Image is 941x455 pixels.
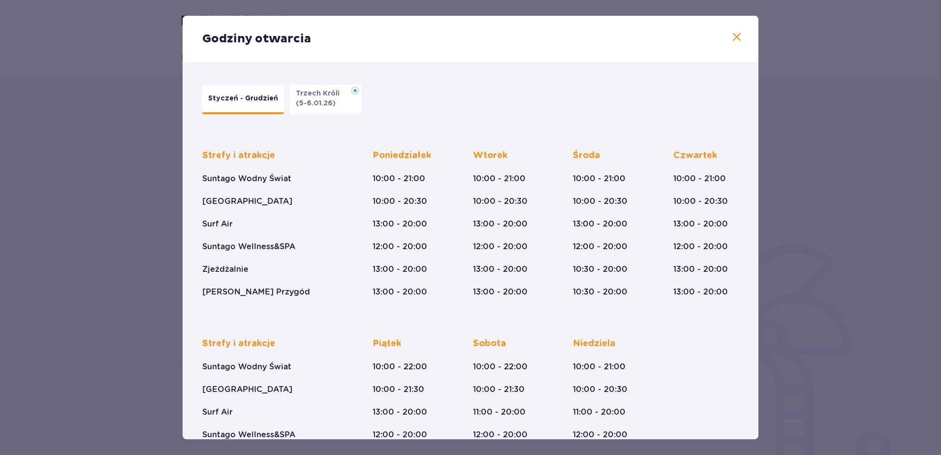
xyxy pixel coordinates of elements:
[373,361,427,372] p: 10:00 - 22:00
[373,384,424,395] p: 10:00 - 21:30
[473,407,526,418] p: 11:00 - 20:00
[673,173,726,184] p: 10:00 - 21:00
[673,287,728,297] p: 13:00 - 20:00
[202,150,275,162] p: Strefy i atrakcje
[373,219,427,229] p: 13:00 - 20:00
[373,287,427,297] p: 13:00 - 20:00
[202,85,284,114] button: Styczeń - Grudzień
[373,407,427,418] p: 13:00 - 20:00
[573,407,626,418] p: 11:00 - 20:00
[373,173,425,184] p: 10:00 - 21:00
[473,196,528,207] p: 10:00 - 20:30
[202,338,275,350] p: Strefy i atrakcje
[473,241,528,252] p: 12:00 - 20:00
[673,264,728,275] p: 13:00 - 20:00
[208,94,278,103] p: Styczeń - Grudzień
[473,338,506,350] p: Sobota
[573,241,627,252] p: 12:00 - 20:00
[373,264,427,275] p: 13:00 - 20:00
[473,361,528,372] p: 10:00 - 22:00
[573,361,626,372] p: 10:00 - 21:00
[373,429,427,440] p: 12:00 - 20:00
[673,241,728,252] p: 12:00 - 20:00
[573,384,627,395] p: 10:00 - 20:30
[573,338,615,350] p: Niedziela
[296,98,336,108] p: (5-6.01.26)
[373,338,401,350] p: Piątek
[473,384,525,395] p: 10:00 - 21:30
[202,361,291,372] p: Suntago Wodny Świat
[202,264,249,275] p: Zjeżdżalnie
[573,150,600,162] p: Środa
[473,173,526,184] p: 10:00 - 21:00
[473,150,507,162] p: Wtorek
[290,85,361,114] button: Trzech Króli(5-6.01.26)
[573,173,626,184] p: 10:00 - 21:00
[296,89,345,98] p: Trzech Króli
[573,287,627,297] p: 10:30 - 20:00
[673,219,728,229] p: 13:00 - 20:00
[573,219,627,229] p: 13:00 - 20:00
[202,32,311,46] p: Godziny otwarcia
[573,429,627,440] p: 12:00 - 20:00
[373,196,427,207] p: 10:00 - 20:30
[202,219,233,229] p: Surf Air
[473,219,528,229] p: 13:00 - 20:00
[573,264,627,275] p: 10:30 - 20:00
[673,196,728,207] p: 10:00 - 20:30
[202,287,310,297] p: [PERSON_NAME] Przygód
[473,287,528,297] p: 13:00 - 20:00
[573,196,627,207] p: 10:00 - 20:30
[373,150,431,162] p: Poniedziałek
[673,150,717,162] p: Czwartek
[202,429,295,440] p: Suntago Wellness&SPA
[202,407,233,418] p: Surf Air
[473,264,528,275] p: 13:00 - 20:00
[202,196,292,207] p: [GEOGRAPHIC_DATA]
[202,173,291,184] p: Suntago Wodny Świat
[373,241,427,252] p: 12:00 - 20:00
[473,429,528,440] p: 12:00 - 20:00
[202,241,295,252] p: Suntago Wellness&SPA
[202,384,292,395] p: [GEOGRAPHIC_DATA]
